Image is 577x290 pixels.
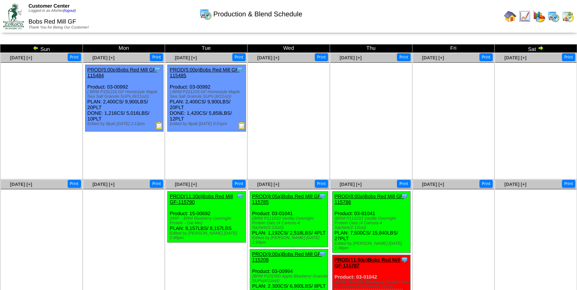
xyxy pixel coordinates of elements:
[236,66,244,73] img: Tooltip
[170,216,245,225] div: (WIP – BRM Blueberry Overnight Protein - Oat Mix)
[155,122,163,129] img: Production Report
[422,55,444,60] a: [DATE] [+]
[165,44,247,53] td: Tue
[562,53,575,61] button: Print
[29,3,70,9] span: Customer Center
[412,44,495,53] td: Fri
[504,10,516,22] img: home.gif
[170,67,240,78] a: PROD(5:00p)Bobs Red Mill GF-115485
[339,55,361,60] a: [DATE] [+]
[397,180,410,188] button: Print
[252,193,322,205] a: PROD(8:05a)Bobs Red Mill GF-115785
[339,182,361,187] a: [DATE] [+]
[29,19,76,25] span: Bobs Red Mill GF
[168,192,246,242] div: Product: 15-00692 PLAN: 8,157LBS / 8,157LBS
[170,193,233,205] a: PROD(11:30p)Bobs Red Mill GF-115790
[175,55,197,60] a: [DATE] [+]
[92,182,114,187] a: [DATE] [+]
[257,182,279,187] a: [DATE] [+]
[10,182,32,187] a: [DATE] [+]
[332,192,410,253] div: Product: 03-01041 PLAN: 7,500CS / 15,840LBS / 27PLT
[175,182,197,187] a: [DATE] [+]
[168,65,246,132] div: Product: 03-00992 PLAN: 2,400CS / 9,900LBS / 20PLT DONE: 1,420CS / 5,858LBS / 12PLT
[200,8,212,20] img: calendarprod.gif
[150,53,163,61] button: Print
[68,53,81,61] button: Print
[315,180,328,188] button: Print
[82,44,165,53] td: Mon
[29,9,76,13] span: Logged in as Afisher
[87,67,158,78] a: PROD(5:00p)Bobs Red Mill GF-115484
[252,251,322,263] a: PROD(9:00a)Bobs Red Mill GF-115208
[518,10,531,22] img: line_graph.gif
[252,216,328,230] div: (BRM P111033 Vanilla Overnight Protein Oats (4 Cartons-4 Sachets/2.12oz))
[315,53,328,61] button: Print
[397,53,410,61] button: Print
[334,280,410,289] div: (BRM P111031 Blueberry Protein Oats (4 Cartons-4 Sachets/2.12oz))
[232,180,246,188] button: Print
[504,182,526,187] a: [DATE] [+]
[252,236,328,245] div: Edited by [PERSON_NAME] [DATE] 1:54pm
[334,241,410,250] div: Edited by [PERSON_NAME] [DATE] 1:49pm
[170,231,245,240] div: Edited by [PERSON_NAME] [DATE] 2:48pm
[250,192,328,247] div: Product: 03-01041 PLAN: 1,192CS / 2,518LBS / 4PLT
[319,250,326,258] img: Tooltip
[92,55,114,60] a: [DATE] [+]
[319,192,326,200] img: Tooltip
[479,53,493,61] button: Print
[547,10,560,22] img: calendarprod.gif
[479,180,493,188] button: Print
[236,192,244,200] img: Tooltip
[85,65,163,132] div: Product: 03-00992 PLAN: 2,400CS / 9,900LBS / 20PLT DONE: 1,216CS / 5,016LBS / 10PLT
[401,192,408,200] img: Tooltip
[537,45,544,51] img: arrowright.gif
[87,90,163,99] div: ( BRM P101216 GF Homestyle Maple Sea Salt Granola SUPs (6/11oz))
[154,66,161,73] img: Tooltip
[232,53,246,61] button: Print
[330,44,412,53] td: Thu
[0,44,83,53] td: Sun
[334,257,400,268] a: PROD(11:00p)Bobs Red Mill GF-115787
[150,180,163,188] button: Print
[401,256,408,263] img: Tooltip
[334,193,405,205] a: PROD(8:00a)Bobs Red Mill GF-115786
[533,10,545,22] img: graph.gif
[562,10,574,22] img: calendarinout.gif
[504,55,526,60] a: [DATE] [+]
[252,274,328,283] div: (BRM P101560 Apple Blueberry Granola SUPs(4/12oz))
[170,122,245,126] div: Edited by Bpali [DATE] 8:51pm
[334,216,410,230] div: (BRM P111033 Vanilla Overnight Protein Oats (4 Cartons-4 Sachets/2.12oz))
[562,180,575,188] button: Print
[170,90,245,99] div: ( BRM P101216 GF Homestyle Maple Sea Salt Granola SUPs (6/11oz))
[10,55,32,60] a: [DATE] [+]
[257,55,279,60] a: [DATE] [+]
[238,122,246,129] img: Production Report
[495,44,577,53] td: Sat
[3,3,24,29] img: ZoRoCo_Logo(Green%26Foil)%20jpg.webp
[213,10,302,18] span: Production & Blend Schedule
[247,44,330,53] td: Wed
[68,180,81,188] button: Print
[33,45,39,51] img: arrowleft.gif
[29,25,89,30] span: Thank You for Being Our Customer!
[87,122,163,126] div: Edited by Bpali [DATE] 2:12pm
[422,182,444,187] a: [DATE] [+]
[63,9,76,13] a: (logout)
